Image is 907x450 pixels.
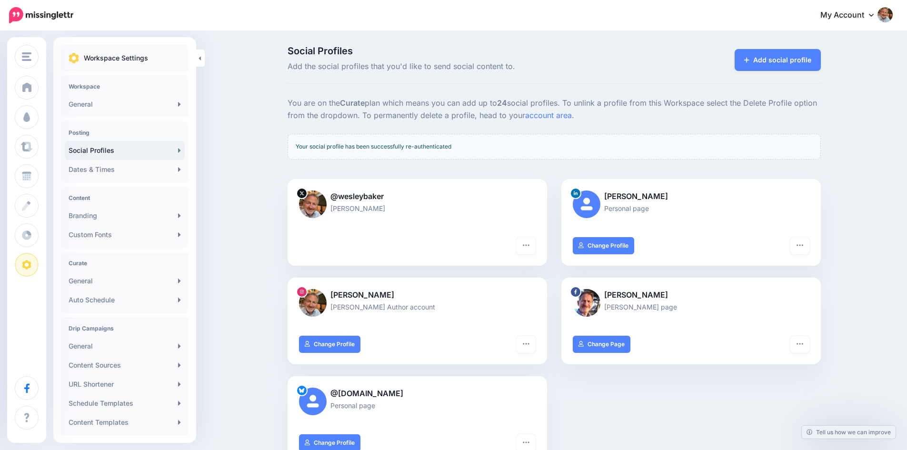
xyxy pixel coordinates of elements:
[9,7,73,23] img: Missinglettr
[573,289,809,301] p: [PERSON_NAME]
[65,160,185,179] a: Dates & Times
[573,190,809,203] p: [PERSON_NAME]
[65,290,185,310] a: Auto Schedule
[573,237,634,254] a: Change Profile
[69,194,181,201] h4: Content
[69,129,181,136] h4: Posting
[65,413,185,432] a: Content Templates
[65,141,185,160] a: Social Profiles
[65,95,185,114] a: General
[84,52,148,64] p: Workspace Settings
[22,52,31,61] img: menu.png
[299,336,360,353] a: Change Profile
[69,53,79,63] img: settings.png
[65,225,185,244] a: Custom Fonts
[288,134,821,160] div: Your social profile has been successfully re-authenticated
[288,60,638,73] span: Add the social profiles that you'd like to send social content to.
[299,388,327,415] img: user_default_image.png
[573,289,600,317] img: 490489079_1271355978323847_2004210618550674310_n-bsa154292.jpg
[573,190,600,218] img: user_default_image.png
[299,301,536,312] p: [PERSON_NAME] Author account
[65,206,185,225] a: Branding
[299,203,536,214] p: [PERSON_NAME]
[811,4,893,27] a: My Account
[65,356,185,375] a: Content Sources
[573,301,809,312] p: [PERSON_NAME] page
[65,271,185,290] a: General
[573,336,630,353] a: Change Page
[69,325,181,332] h4: Drip Campaigns
[65,337,185,356] a: General
[299,400,536,411] p: Personal page
[299,289,536,301] p: [PERSON_NAME]
[288,46,638,56] span: Social Profiles
[65,375,185,394] a: URL Shortener
[573,203,809,214] p: Personal page
[299,289,327,317] img: 496289262_17844120516482292_4571917283876788188_n-bsa154291.jpg
[340,98,365,108] b: Curate
[299,190,536,203] p: @wesleybaker
[299,388,536,400] p: @[DOMAIN_NAME]
[497,98,507,108] b: 24
[288,97,821,122] p: You are on the plan which means you can add up to social profiles. To unlink a profile from this ...
[525,110,572,120] a: account area
[735,49,821,71] a: Add social profile
[65,394,185,413] a: Schedule Templates
[69,260,181,267] h4: Curate
[802,426,896,439] a: Tell us how we can improve
[299,190,327,218] img: -sxz51kr-50709.jpg
[69,83,181,90] h4: Workspace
